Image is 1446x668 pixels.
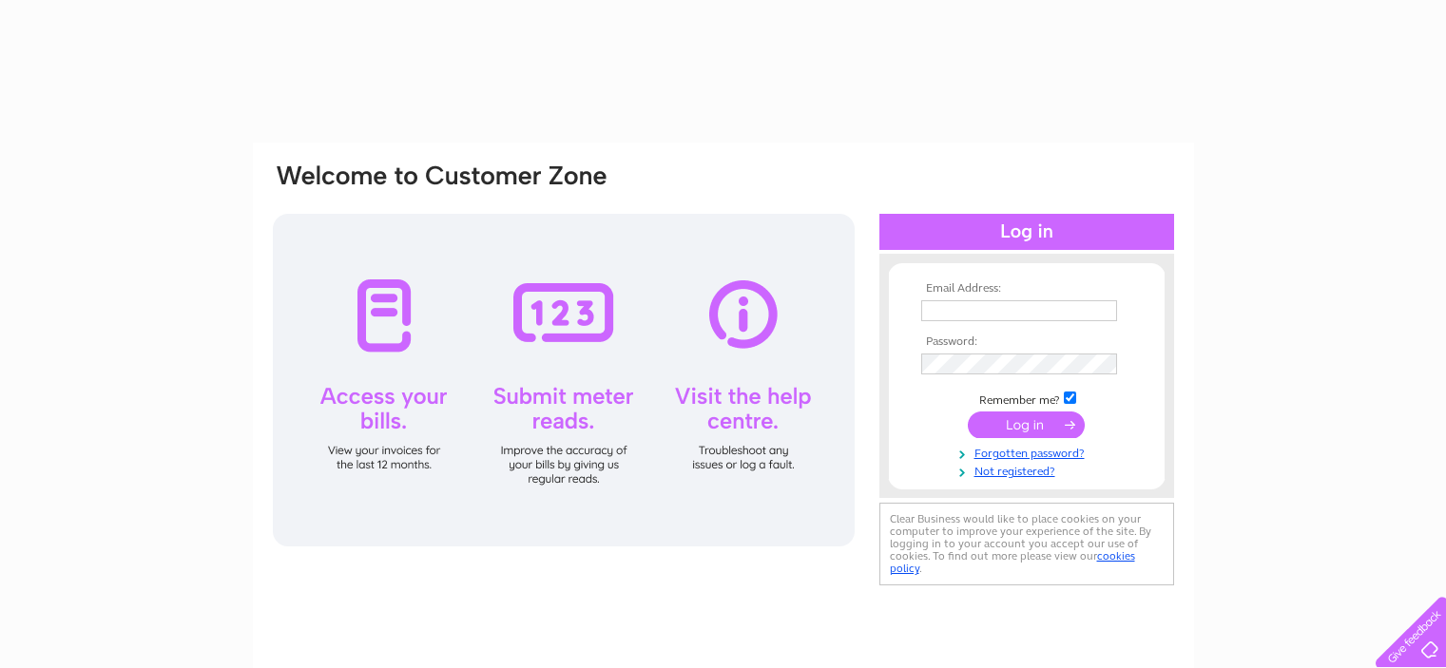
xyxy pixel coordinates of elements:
th: Password: [916,335,1137,349]
a: cookies policy [890,549,1135,575]
th: Email Address: [916,282,1137,296]
input: Submit [968,411,1085,438]
a: Not registered? [921,461,1137,479]
a: Forgotten password? [921,443,1137,461]
td: Remember me? [916,389,1137,408]
div: Clear Business would like to place cookies on your computer to improve your experience of the sit... [879,503,1174,585]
